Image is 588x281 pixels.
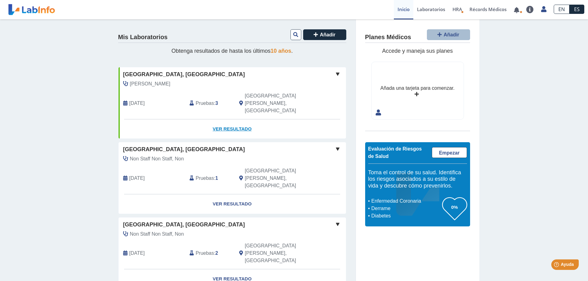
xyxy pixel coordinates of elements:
span: Obtenga resultados de hasta los últimos . [171,48,293,54]
li: Enfermedad Coronaria [370,197,442,205]
span: 2025-08-30 [129,100,145,107]
span: San Juan, PR [245,242,313,264]
button: Añadir [303,29,346,40]
b: 1 [215,176,218,181]
span: Evaluación de Riesgos de Salud [368,146,422,159]
h5: Toma el control de su salud. Identifica los riesgos asociados a su estilo de vida y descubre cómo... [368,169,467,189]
div: : [185,92,235,114]
span: San Juan, PR [245,92,313,114]
span: San Juan, PR [245,167,313,189]
h4: Planes Médicos [365,34,411,41]
a: ES [569,5,584,14]
div: : [185,167,235,189]
iframe: Help widget launcher [533,257,581,274]
span: 2025-05-07 [129,250,145,257]
span: Non Staff Non Staff, Non [130,230,184,238]
b: 3 [215,101,218,106]
span: 10 años [271,48,291,54]
a: Ver Resultado [119,119,346,139]
span: Non Staff Non Staff, Non [130,155,184,163]
li: Diabetes [370,212,442,220]
span: Empezar [439,150,460,155]
span: HRA [452,6,462,12]
span: Pruebas [196,250,214,257]
div: Añada una tarjeta para comenzar. [380,85,454,92]
b: 2 [215,250,218,256]
span: [GEOGRAPHIC_DATA], [GEOGRAPHIC_DATA] [123,221,245,229]
span: [GEOGRAPHIC_DATA], [GEOGRAPHIC_DATA] [123,70,245,79]
li: Derrame [370,205,442,212]
a: Empezar [432,147,467,158]
span: Pruebas [196,100,214,107]
span: Pruebas [196,175,214,182]
h3: 0% [442,203,467,211]
a: EN [554,5,569,14]
span: Añadir [320,32,336,37]
span: Añadir [444,32,459,37]
button: Añadir [427,29,470,40]
span: Accede y maneja sus planes [382,48,453,54]
span: 2025-05-16 [129,175,145,182]
a: Ver Resultado [119,194,346,214]
span: Amaro, Myriam [130,80,170,88]
h4: Mis Laboratorios [118,34,168,41]
div: : [185,242,235,264]
span: [GEOGRAPHIC_DATA], [GEOGRAPHIC_DATA] [123,145,245,154]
